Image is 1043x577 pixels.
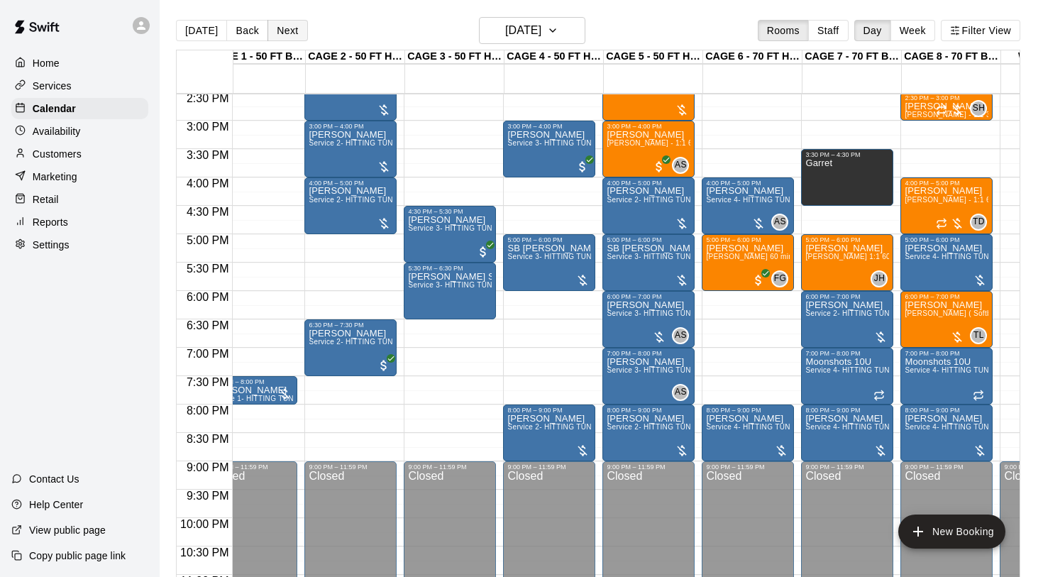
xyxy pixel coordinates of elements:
[805,350,889,357] div: 7:00 PM – 8:00 PM
[973,390,984,401] span: Recurring event
[672,327,689,344] div: Allie Skaggs
[774,272,786,286] span: FG
[404,263,496,319] div: 5:30 PM – 6:30 PM: Josh Lesson Softball-needs machine
[973,329,984,343] span: TL
[607,309,783,317] span: Service 3- HITTING TUNNEL RENTAL - 50ft Softball
[801,348,893,405] div: 7:00 PM – 8:00 PM: Moonshots 10U
[706,180,790,187] div: 4:00 PM – 5:00 PM
[408,281,585,289] span: Service 3- HITTING TUNNEL RENTAL - 50ft Softball
[871,270,888,287] div: John Havird
[476,245,490,259] span: All customers have paid
[33,147,82,161] p: Customers
[905,293,988,300] div: 6:00 PM – 7:00 PM
[970,100,987,117] div: Scott Hairston
[805,423,986,431] span: Service 4- HITTING TUNNEL RENTAL - 70ft Baseball
[11,143,148,165] a: Customers
[607,196,787,204] span: Service 2- HITTING TUNNEL RENTAL - 50ft Baseball
[902,50,1001,64] div: CAGE 8 - 70 FT BB (w/ pitching mound)
[408,208,492,215] div: 4:30 PM – 5:30 PM
[183,405,233,417] span: 8:00 PM
[11,98,148,119] a: Calendar
[209,378,293,385] div: 7:30 PM – 8:00 PM
[607,366,783,374] span: Service 3- HITTING TUNNEL RENTAL - 50ft Softball
[11,234,148,255] div: Settings
[306,50,405,64] div: CAGE 2 - 50 FT HYBRID BB/SB
[183,461,233,473] span: 9:00 PM
[11,75,148,97] a: Services
[973,215,985,229] span: TD
[777,270,788,287] span: Frankie Gulko
[706,236,790,243] div: 5:00 PM – 6:00 PM
[11,121,148,142] a: Availability
[900,177,993,234] div: 4:00 PM – 5:00 PM: Tyler Driver - 1:1 60 min Baseball pitching lesson 60min
[602,234,695,291] div: 5:00 PM – 6:00 PM: SB Jeremy Fenstermaker
[575,160,590,174] span: All customers have paid
[607,293,690,300] div: 6:00 PM – 7:00 PM
[805,293,889,300] div: 6:00 PM – 7:00 PM
[309,180,392,187] div: 4:00 PM – 5:00 PM
[602,405,695,461] div: 8:00 PM – 9:00 PM: Service 2- HITTING TUNNEL RENTAL - 50ft Baseball
[805,253,961,260] span: [PERSON_NAME] 1:1 60 min. pitching Lesson
[183,234,233,246] span: 5:00 PM
[177,546,232,559] span: 10:30 PM
[805,463,889,471] div: 9:00 PM – 11:59 PM
[183,291,233,303] span: 6:00 PM
[209,463,293,471] div: 9:00 PM – 11:59 PM
[805,309,986,317] span: Service 2- HITTING TUNNEL RENTAL - 50ft Baseball
[33,215,68,229] p: Reports
[898,515,1005,549] button: add
[206,50,306,64] div: CAGE 1 - 50 FT BASEBALL w/ Auto Feeder
[267,20,307,41] button: Next
[805,366,986,374] span: Service 4- HITTING TUNNEL RENTAL - 70ft Baseball
[507,423,688,431] span: Service 2- HITTING TUNNEL RENTAL - 50ft Baseball
[183,92,233,104] span: 2:30 PM
[408,265,492,272] div: 5:30 PM – 6:30 PM
[602,121,695,177] div: 3:00 PM – 4:00 PM: Olyvia Croswhite
[183,490,233,502] span: 9:30 PM
[29,549,126,563] p: Copy public page link
[304,121,397,177] div: 3:00 PM – 4:00 PM: Service 2- HITTING TUNNEL RENTAL - 50ft Baseball
[900,405,993,461] div: 8:00 PM – 9:00 PM: Service 4- HITTING TUNNEL RENTAL - 70ft Baseball
[758,20,809,41] button: Rooms
[905,236,988,243] div: 5:00 PM – 6:00 PM
[29,498,83,512] p: Help Center
[900,92,993,121] div: 2:30 PM – 3:00 PM: Scott Hairston - 1:1 30 min Baseball Hitting instruction
[29,472,79,486] p: Contact Us
[900,291,993,348] div: 6:00 PM – 7:00 PM: Taryn Lennon ( Softball pitching ) 60min 1:1 instruction
[604,50,703,64] div: CAGE 5 - 50 FT HYBRID SB/BB
[976,327,987,344] span: Taryn Lennon
[976,214,987,231] span: Tyler Driver
[777,214,788,231] span: Allie Skaggs
[304,177,397,234] div: 4:00 PM – 5:00 PM: Tom Siebert
[900,234,993,291] div: 5:00 PM – 6:00 PM: Service 4- HITTING TUNNEL RENTAL - 70ft Baseball
[607,236,690,243] div: 5:00 PM – 6:00 PM
[905,350,988,357] div: 7:00 PM – 8:00 PM
[607,180,690,187] div: 4:00 PM – 5:00 PM
[607,139,829,147] span: [PERSON_NAME] - 1:1 60min softball Hitting / Fielding instruction
[905,180,988,187] div: 4:00 PM – 5:00 PM
[672,157,689,174] div: Allie Skaggs
[706,463,790,471] div: 9:00 PM – 11:59 PM
[507,123,591,130] div: 3:00 PM – 4:00 PM
[33,101,76,116] p: Calendar
[183,263,233,275] span: 5:30 PM
[805,236,889,243] div: 5:00 PM – 6:00 PM
[905,94,988,101] div: 2:30 PM – 3:00 PM
[503,234,595,291] div: 5:00 PM – 6:00 PM: SB Jeremy Fenstermaker
[11,166,148,187] a: Marketing
[11,189,148,210] a: Retail
[607,407,690,414] div: 8:00 PM – 9:00 PM
[876,270,888,287] span: John Havird
[29,523,106,537] p: View public page
[905,463,988,471] div: 9:00 PM – 11:59 PM
[183,121,233,133] span: 3:00 PM
[507,139,684,147] span: Service 3- HITTING TUNNEL RENTAL - 50ft Softball
[11,211,148,233] a: Reports
[936,104,947,116] span: Recurring event
[802,50,902,64] div: CAGE 7 - 70 FT BB (w/ pitching mound)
